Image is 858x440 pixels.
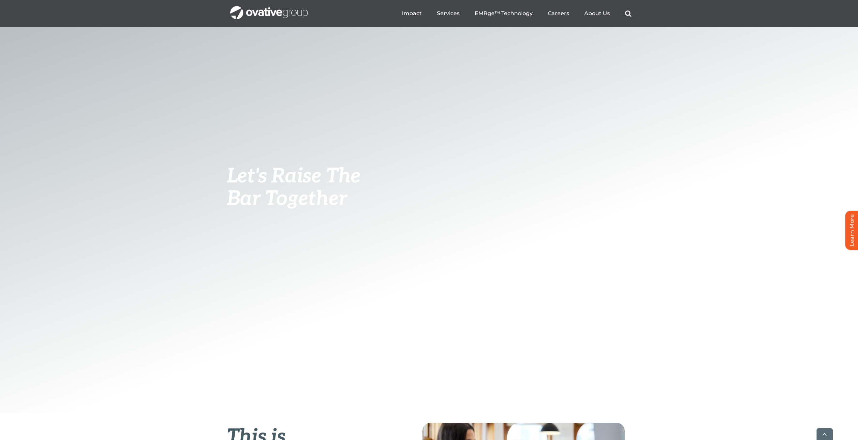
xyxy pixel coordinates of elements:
a: Careers [548,10,569,17]
span: Bar Together [227,187,347,211]
span: Let's Raise The [227,164,361,188]
nav: Menu [402,3,631,24]
a: Services [437,10,460,17]
a: About Us [584,10,610,17]
a: OG_Full_horizontal_WHT [230,5,308,12]
a: Search [625,10,631,17]
a: EMRge™ Technology [475,10,533,17]
a: Impact [402,10,422,17]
